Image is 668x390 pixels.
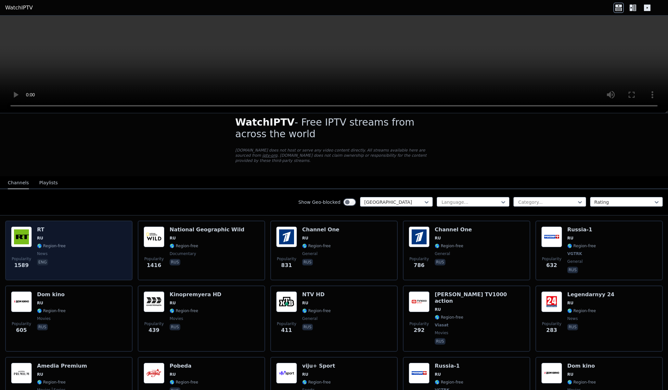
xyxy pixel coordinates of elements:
[541,363,562,384] img: Dom kino
[39,177,58,189] button: Playlists
[37,259,48,265] p: eng
[302,259,313,265] p: rus
[170,300,176,306] span: RU
[170,291,221,298] h6: Kinopremyera HD
[8,177,29,189] button: Channels
[414,326,424,334] span: 292
[567,300,573,306] span: RU
[298,199,340,205] label: Show Geo-blocked
[170,324,180,330] p: rus
[567,324,578,330] p: rus
[302,363,335,369] h6: viju+ Sport
[409,291,430,312] img: viju TV1000 action
[435,251,450,256] span: general
[435,315,463,320] span: 🌎 Region-free
[144,321,164,326] span: Popularity
[37,226,66,233] h6: RT
[170,251,196,256] span: documentary
[37,243,66,249] span: 🌎 Region-free
[12,321,31,326] span: Popularity
[11,226,32,247] img: RT
[435,259,445,265] p: rus
[37,251,47,256] span: news
[302,291,331,298] h6: NTV HD
[16,326,27,334] span: 605
[435,338,445,345] p: rus
[37,236,43,241] span: RU
[567,363,596,369] h6: Dom kino
[302,236,308,241] span: RU
[435,323,448,328] span: Viasat
[409,321,429,326] span: Popularity
[170,363,198,369] h6: Pobeda
[435,330,448,335] span: movies
[542,256,561,262] span: Popularity
[541,291,562,312] img: Legendarnyy 24
[302,380,331,385] span: 🌎 Region-free
[546,326,557,334] span: 283
[37,380,66,385] span: 🌎 Region-free
[170,308,198,313] span: 🌎 Region-free
[435,226,472,233] h6: Channel One
[5,4,33,12] a: WatchIPTV
[235,148,433,163] p: [DOMAIN_NAME] does not host or serve any video content directly. All streams available here are s...
[144,291,164,312] img: Kinopremyera HD
[541,226,562,247] img: Russia-1
[11,291,32,312] img: Dom kino
[435,307,441,312] span: RU
[37,363,87,369] h6: Amedia Premium
[302,324,313,330] p: rus
[302,300,308,306] span: RU
[276,363,297,384] img: viju+ Sport
[567,243,596,249] span: 🌎 Region-free
[567,316,578,321] span: news
[567,236,573,241] span: RU
[567,372,573,377] span: RU
[302,243,331,249] span: 🌎 Region-free
[302,226,339,233] h6: Channel One
[567,291,614,298] h6: Legendarnyy 24
[12,256,31,262] span: Popularity
[37,308,66,313] span: 🌎 Region-free
[144,226,164,247] img: National Geographic Wild
[170,236,176,241] span: RU
[546,262,557,269] span: 632
[567,308,596,313] span: 🌎 Region-free
[567,267,578,273] p: rus
[277,321,296,326] span: Popularity
[281,262,292,269] span: 831
[276,226,297,247] img: Channel One
[262,153,277,158] a: iptv-org
[14,262,29,269] span: 1589
[409,256,429,262] span: Popularity
[567,226,596,233] h6: Russia-1
[302,251,317,256] span: general
[37,324,48,330] p: rus
[435,291,524,304] h6: [PERSON_NAME] TV1000 action
[37,291,66,298] h6: Dom kino
[11,363,32,384] img: Amedia Premium
[170,243,198,249] span: 🌎 Region-free
[170,226,244,233] h6: National Geographic Wild
[144,363,164,384] img: Pobeda
[302,308,331,313] span: 🌎 Region-free
[435,236,441,241] span: RU
[435,363,463,369] h6: Russia-1
[235,116,433,140] h1: - Free IPTV streams from across the world
[409,226,430,247] img: Channel One
[277,256,296,262] span: Popularity
[542,321,561,326] span: Popularity
[37,300,43,306] span: RU
[302,316,317,321] span: general
[235,116,295,128] span: WatchIPTV
[414,262,424,269] span: 786
[37,372,43,377] span: RU
[435,380,463,385] span: 🌎 Region-free
[567,259,583,264] span: general
[148,326,159,334] span: 439
[409,363,430,384] img: Russia-1
[302,372,308,377] span: RU
[567,251,582,256] span: VGTRK
[435,243,463,249] span: 🌎 Region-free
[435,372,441,377] span: RU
